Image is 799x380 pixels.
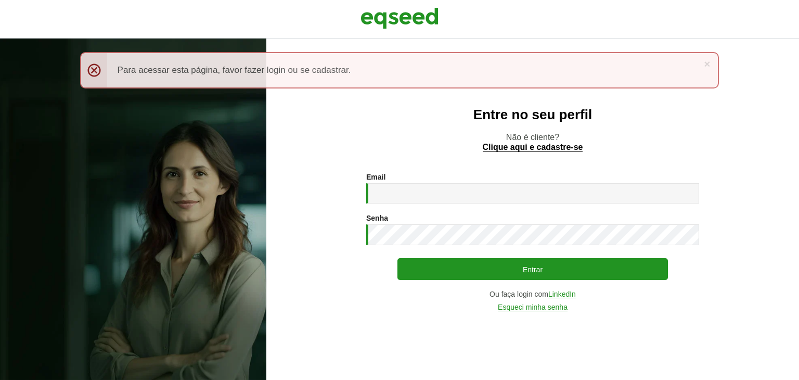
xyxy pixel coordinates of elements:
[287,107,778,122] h2: Entre no seu perfil
[366,290,699,298] div: Ou faça login com
[80,52,719,88] div: Para acessar esta página, favor fazer login ou se cadastrar.
[498,303,568,311] a: Esqueci minha senha
[287,132,778,152] p: Não é cliente?
[360,5,439,31] img: EqSeed Logo
[483,143,583,152] a: Clique aqui e cadastre-se
[548,290,576,298] a: LinkedIn
[704,58,710,69] a: ×
[366,173,385,181] label: Email
[366,214,388,222] label: Senha
[397,258,668,280] button: Entrar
